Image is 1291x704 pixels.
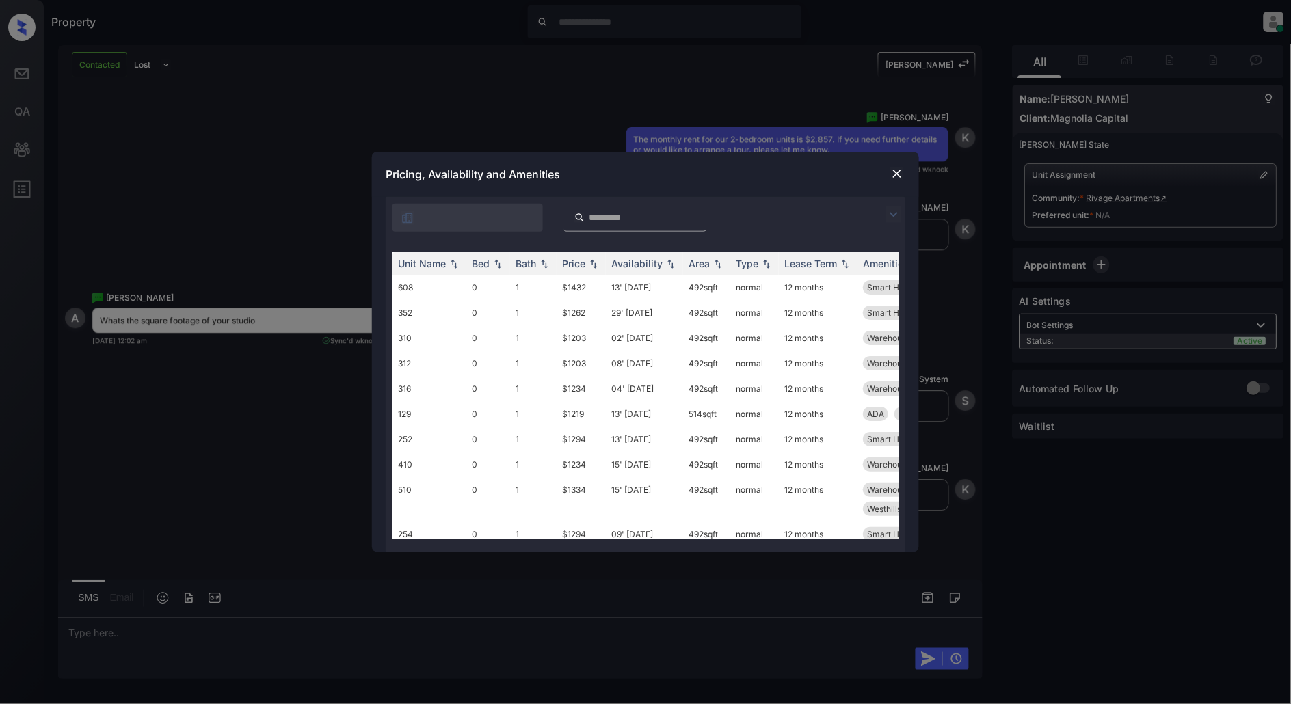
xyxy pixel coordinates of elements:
td: 0 [466,522,510,547]
td: 12 months [779,376,857,401]
img: sorting [664,259,678,269]
td: 316 [392,376,466,401]
td: $1203 [557,351,606,376]
span: Smart Home Enab... [867,434,944,444]
td: 352 [392,300,466,325]
td: 492 sqft [683,351,730,376]
td: 492 sqft [683,522,730,547]
td: 13' [DATE] [606,275,683,300]
span: Westhills - STU [867,504,927,514]
td: 0 [466,477,510,522]
td: normal [730,351,779,376]
td: normal [730,275,779,300]
img: icon-zuma [886,206,902,223]
td: 1 [510,522,557,547]
img: sorting [760,259,773,269]
td: 12 months [779,325,857,351]
td: 492 sqft [683,275,730,300]
td: 15' [DATE] [606,477,683,522]
img: sorting [838,259,852,269]
td: 1 [510,275,557,300]
td: $1203 [557,325,606,351]
span: Warehouse View ... [867,485,940,495]
td: 1 [510,401,557,427]
td: 12 months [779,275,857,300]
span: Smart Home Enab... [867,282,944,293]
td: 510 [392,477,466,522]
td: 1 [510,427,557,452]
td: 1 [510,477,557,522]
td: 29' [DATE] [606,300,683,325]
div: Amenities [863,258,909,269]
td: 0 [466,376,510,401]
td: $1234 [557,376,606,401]
td: 410 [392,452,466,477]
img: sorting [711,259,725,269]
td: 12 months [779,351,857,376]
td: normal [730,427,779,452]
td: 0 [466,351,510,376]
td: 13' [DATE] [606,401,683,427]
td: normal [730,522,779,547]
td: 310 [392,325,466,351]
td: 0 [466,275,510,300]
td: 13' [DATE] [606,427,683,452]
td: $1234 [557,452,606,477]
div: Type [736,258,758,269]
td: 252 [392,427,466,452]
td: 09' [DATE] [606,522,683,547]
td: 12 months [779,522,857,547]
span: Smart Home Enab... [867,308,944,318]
td: $1294 [557,427,606,452]
td: $1219 [557,401,606,427]
td: $1334 [557,477,606,522]
td: 0 [466,325,510,351]
img: sorting [447,259,461,269]
td: 0 [466,427,510,452]
td: 254 [392,522,466,547]
td: 492 sqft [683,477,730,522]
td: 1 [510,376,557,401]
td: 0 [466,401,510,427]
img: sorting [537,259,551,269]
div: Lease Term [784,258,837,269]
span: ADA [867,409,884,419]
div: Bed [472,258,490,269]
td: 12 months [779,427,857,452]
span: Warehouse View ... [867,358,940,368]
td: 492 sqft [683,452,730,477]
td: normal [730,300,779,325]
div: Availability [611,258,663,269]
td: 0 [466,300,510,325]
td: 12 months [779,477,857,522]
img: icon-zuma [401,211,414,225]
span: Warehouse View ... [867,383,940,394]
span: Warehouse View ... [867,333,940,343]
img: sorting [587,259,600,269]
td: 0 [466,452,510,477]
td: 1 [510,300,557,325]
div: Pricing, Availability and Amenities [372,152,919,197]
td: 15' [DATE] [606,452,683,477]
td: 08' [DATE] [606,351,683,376]
div: Bath [516,258,536,269]
td: 492 sqft [683,376,730,401]
td: 608 [392,275,466,300]
div: Area [689,258,710,269]
td: 12 months [779,300,857,325]
td: 02' [DATE] [606,325,683,351]
td: $1262 [557,300,606,325]
td: $1294 [557,522,606,547]
div: Price [562,258,585,269]
td: 04' [DATE] [606,376,683,401]
td: normal [730,376,779,401]
td: 12 months [779,401,857,427]
td: 129 [392,401,466,427]
td: 492 sqft [683,300,730,325]
td: 1 [510,325,557,351]
img: icon-zuma [574,211,585,224]
td: $1432 [557,275,606,300]
span: Smart Home Enab... [867,529,944,539]
td: normal [730,401,779,427]
img: close [890,167,904,180]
